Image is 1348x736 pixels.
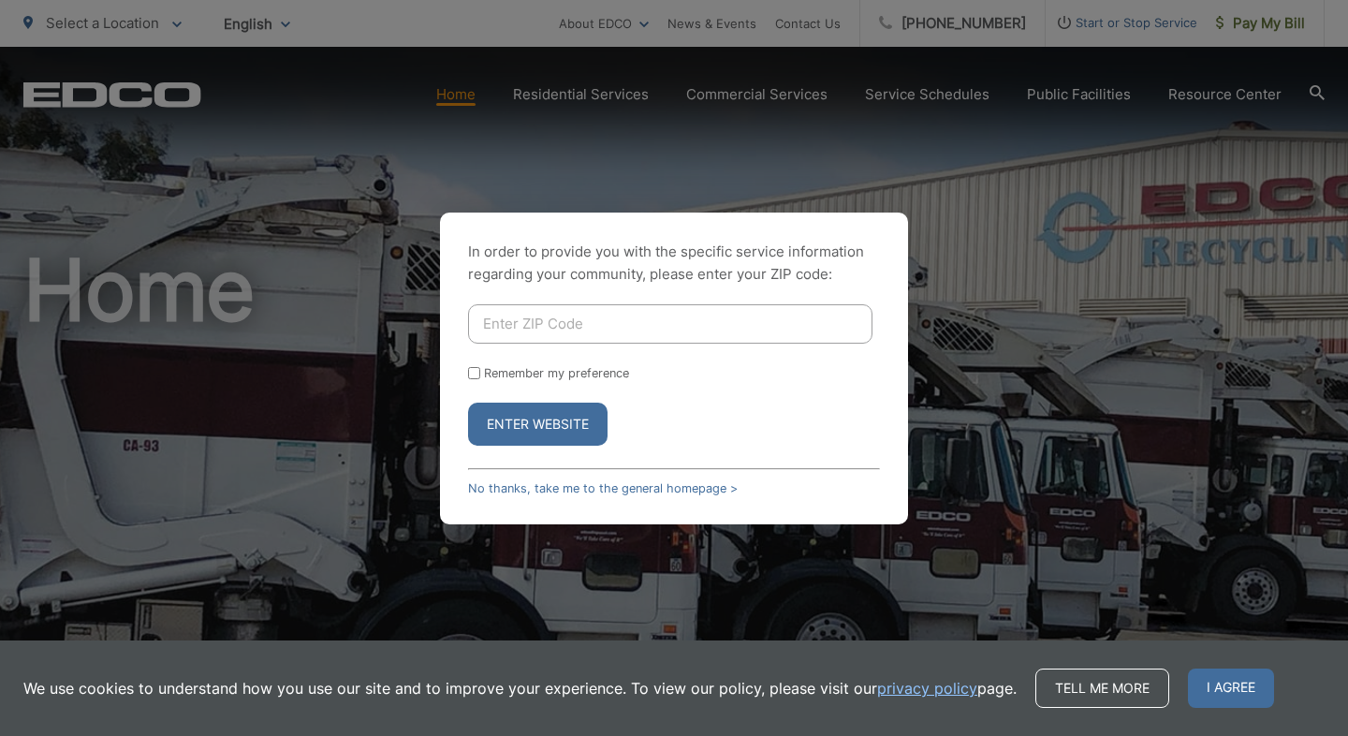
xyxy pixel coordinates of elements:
a: No thanks, take me to the general homepage > [468,481,738,495]
label: Remember my preference [484,366,629,380]
a: Tell me more [1035,669,1169,708]
a: privacy policy [877,677,977,699]
p: We use cookies to understand how you use our site and to improve your experience. To view our pol... [23,677,1017,699]
span: I agree [1188,669,1274,708]
button: Enter Website [468,403,608,446]
p: In order to provide you with the specific service information regarding your community, please en... [468,241,880,286]
input: Enter ZIP Code [468,304,872,344]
